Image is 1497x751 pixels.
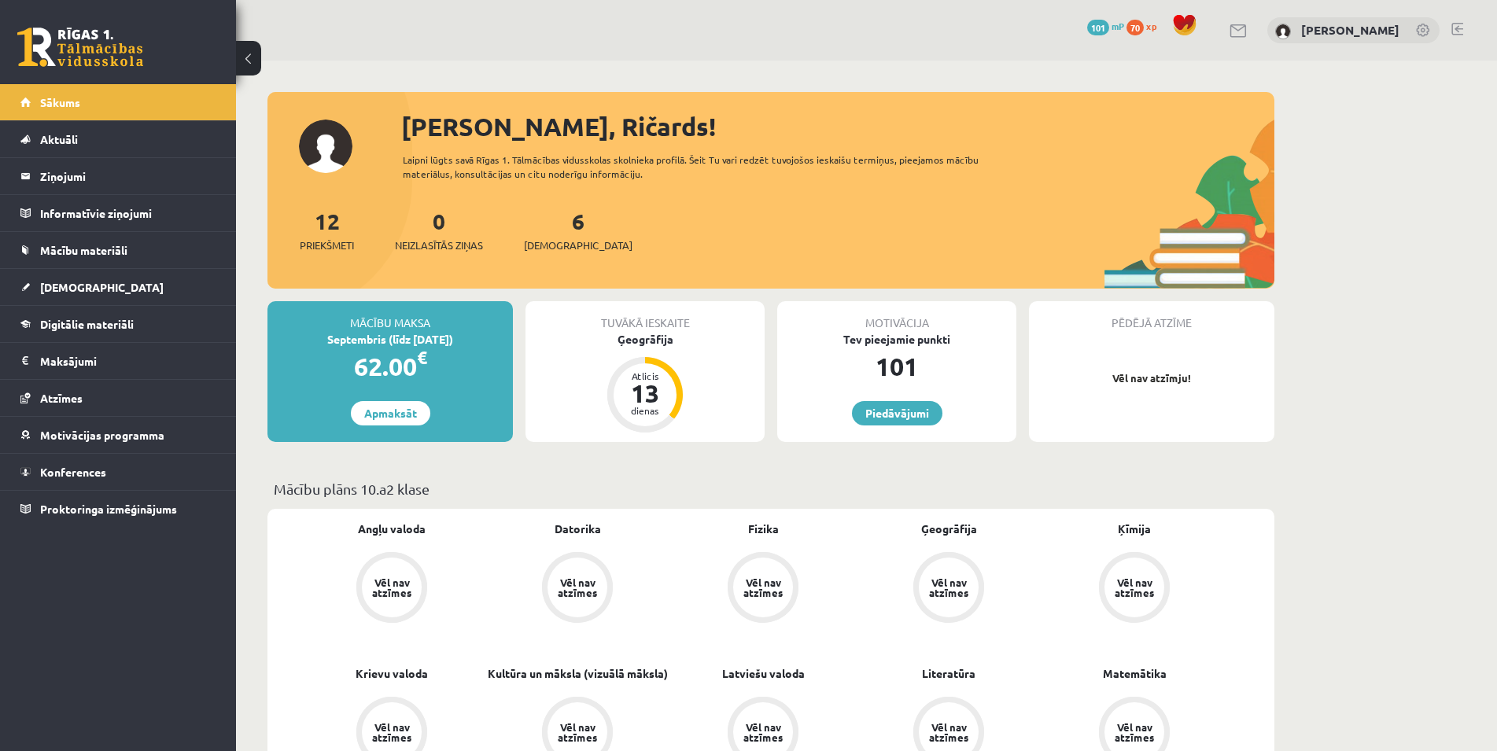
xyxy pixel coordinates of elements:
[17,28,143,67] a: Rīgas 1. Tālmācības vidusskola
[20,343,216,379] a: Maksājumi
[1126,20,1164,32] a: 70 xp
[524,207,632,253] a: 6[DEMOGRAPHIC_DATA]
[300,237,354,253] span: Priekšmeti
[927,577,971,598] div: Vēl nav atzīmes
[524,237,632,253] span: [DEMOGRAPHIC_DATA]
[358,521,426,537] a: Angļu valoda
[555,577,599,598] div: Vēl nav atzīmes
[856,552,1042,626] a: Vēl nav atzīmes
[525,301,765,331] div: Tuvākā ieskaite
[1103,665,1167,682] a: Matemātika
[1087,20,1124,32] a: 101 mP
[621,406,669,415] div: dienas
[20,417,216,453] a: Motivācijas programma
[741,722,785,742] div: Vēl nav atzīmes
[267,331,513,348] div: Septembris (līdz [DATE])
[40,195,216,231] legend: Informatīvie ziņojumi
[401,108,1274,145] div: [PERSON_NAME], Ričards!
[621,371,669,381] div: Atlicis
[485,552,670,626] a: Vēl nav atzīmes
[40,280,164,294] span: [DEMOGRAPHIC_DATA]
[777,348,1016,385] div: 101
[777,301,1016,331] div: Motivācija
[670,552,856,626] a: Vēl nav atzīmes
[488,665,668,682] a: Kultūra un māksla (vizuālā māksla)
[921,521,977,537] a: Ģeogrāfija
[40,343,216,379] legend: Maksājumi
[1146,20,1156,32] span: xp
[403,153,1007,181] div: Laipni lūgts savā Rīgas 1. Tālmācības vidusskolas skolnieka profilā. Šeit Tu vari redzēt tuvojošo...
[40,95,80,109] span: Sākums
[741,577,785,598] div: Vēl nav atzīmes
[267,348,513,385] div: 62.00
[356,665,428,682] a: Krievu valoda
[621,381,669,406] div: 13
[370,722,414,742] div: Vēl nav atzīmes
[1042,552,1227,626] a: Vēl nav atzīmes
[1087,20,1109,35] span: 101
[1275,24,1291,39] img: Ričards Ločmelis
[20,232,216,268] a: Mācību materiāli
[525,331,765,435] a: Ģeogrāfija Atlicis 13 dienas
[20,84,216,120] a: Sākums
[40,132,78,146] span: Aktuāli
[351,401,430,425] a: Apmaksāt
[922,665,975,682] a: Literatūra
[1126,20,1144,35] span: 70
[20,380,216,416] a: Atzīmes
[40,391,83,405] span: Atzīmes
[1118,521,1151,537] a: Ķīmija
[299,552,485,626] a: Vēl nav atzīmes
[777,331,1016,348] div: Tev pieejamie punkti
[370,577,414,598] div: Vēl nav atzīmes
[20,306,216,342] a: Digitālie materiāli
[852,401,942,425] a: Piedāvājumi
[40,428,164,442] span: Motivācijas programma
[1112,20,1124,32] span: mP
[20,158,216,194] a: Ziņojumi
[40,243,127,257] span: Mācību materiāli
[20,491,216,527] a: Proktoringa izmēģinājums
[40,465,106,479] span: Konferences
[927,722,971,742] div: Vēl nav atzīmes
[20,454,216,490] a: Konferences
[1112,577,1156,598] div: Vēl nav atzīmes
[40,502,177,516] span: Proktoringa izmēģinājums
[748,521,779,537] a: Fizika
[555,521,601,537] a: Datorika
[395,207,483,253] a: 0Neizlasītās ziņas
[722,665,805,682] a: Latviešu valoda
[267,301,513,331] div: Mācību maksa
[300,207,354,253] a: 12Priekšmeti
[20,269,216,305] a: [DEMOGRAPHIC_DATA]
[395,237,483,253] span: Neizlasītās ziņas
[40,317,134,331] span: Digitālie materiāli
[40,158,216,194] legend: Ziņojumi
[1029,301,1274,331] div: Pēdējā atzīme
[525,331,765,348] div: Ģeogrāfija
[1301,22,1399,38] a: [PERSON_NAME]
[417,346,427,369] span: €
[20,121,216,157] a: Aktuāli
[1112,722,1156,742] div: Vēl nav atzīmes
[274,478,1268,499] p: Mācību plāns 10.a2 klase
[20,195,216,231] a: Informatīvie ziņojumi
[1037,370,1267,386] p: Vēl nav atzīmju!
[555,722,599,742] div: Vēl nav atzīmes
